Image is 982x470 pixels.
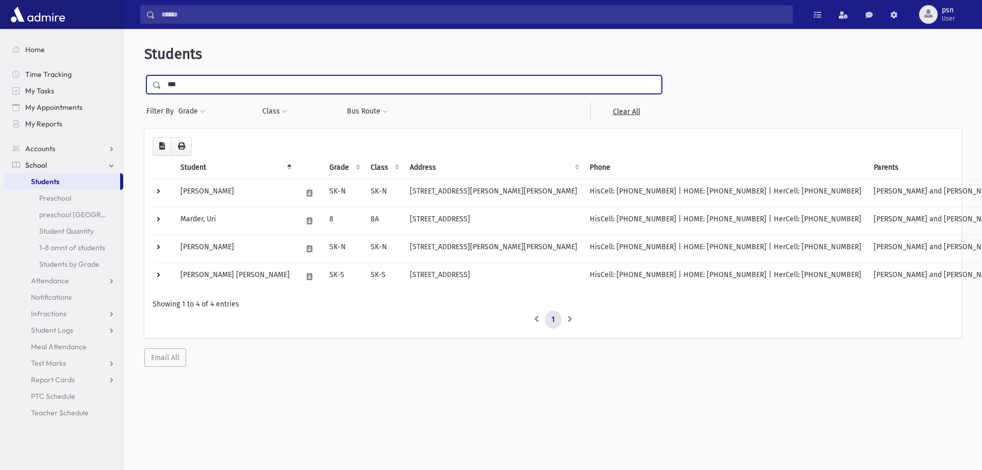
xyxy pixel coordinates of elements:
a: 1-8 amnt of students [4,239,123,256]
span: Attendance [31,276,69,285]
span: Report Cards [31,375,75,384]
a: Accounts [4,140,123,157]
span: Infractions [31,309,66,318]
a: My Tasks [4,83,123,99]
span: Students [144,45,202,62]
td: [PERSON_NAME] [174,179,296,207]
a: Student Quantity [4,223,123,239]
td: [STREET_ADDRESS] [404,263,584,290]
span: Home [25,45,45,54]
span: Filter By [146,106,178,117]
td: HisCell: [PHONE_NUMBER] | HOME: [PHONE_NUMBER] | HerCell: [PHONE_NUMBER] [584,263,868,290]
a: preschool [GEOGRAPHIC_DATA] [4,206,123,223]
td: [STREET_ADDRESS][PERSON_NAME][PERSON_NAME] [404,179,584,207]
td: [STREET_ADDRESS] [404,207,584,235]
td: Marder, Uri [174,207,296,235]
button: Email All [144,348,186,367]
span: Meal Attendance [31,342,87,351]
a: Student Logs [4,322,123,338]
th: Class: activate to sort column ascending [364,156,404,180]
th: Phone [584,156,868,180]
button: Grade [178,102,206,121]
td: SK-N [364,179,404,207]
span: My Tasks [25,86,54,95]
a: Students [4,173,120,190]
th: Student: activate to sort column descending [174,156,296,180]
button: Bus Route [346,102,388,121]
span: Notifications [31,293,72,302]
button: CSV [153,137,172,156]
td: [STREET_ADDRESS][PERSON_NAME][PERSON_NAME] [404,235,584,263]
a: My Reports [4,116,123,132]
a: Students by Grade [4,256,123,272]
td: [PERSON_NAME] [174,235,296,263]
span: Students [31,177,59,186]
a: My Appointments [4,99,123,116]
img: AdmirePro [8,4,68,25]
td: 8A [364,207,404,235]
span: Test Marks [31,359,66,368]
a: Attendance [4,272,123,289]
td: HisCell: [PHONE_NUMBER] | HOME: [PHONE_NUMBER] | HerCell: [PHONE_NUMBER] [584,179,868,207]
td: [PERSON_NAME] [PERSON_NAME] [174,263,296,290]
a: 1 [545,311,561,329]
span: Accounts [25,144,55,153]
button: Class [262,102,288,121]
td: SK-N [364,235,404,263]
th: Address: activate to sort column ascending [404,156,584,180]
a: School [4,157,123,173]
button: Print [171,137,192,156]
td: 8 [323,207,364,235]
td: SK-S [364,263,404,290]
span: PTC Schedule [31,392,75,401]
td: SK-N [323,179,364,207]
a: Report Cards [4,371,123,388]
td: HisCell: [PHONE_NUMBER] | HOME: [PHONE_NUMBER] | HerCell: [PHONE_NUMBER] [584,207,868,235]
a: Home [4,41,123,58]
span: My Appointments [25,103,82,112]
a: Meal Attendance [4,338,123,355]
span: Student Logs [31,326,73,335]
span: Teacher Schedule [31,408,89,417]
div: Showing 1 to 4 of 4 entries [153,299,953,310]
a: Preschool [4,190,123,206]
a: Clear All [590,102,662,121]
td: SK-N [323,235,364,263]
th: Grade: activate to sort column ascending [323,156,364,180]
a: Test Marks [4,355,123,371]
a: Notifications [4,289,123,305]
span: School [25,160,47,170]
span: Time Tracking [25,70,72,79]
a: Time Tracking [4,66,123,83]
a: PTC Schedule [4,388,123,404]
td: SK-S [323,263,364,290]
span: psn [942,6,955,14]
span: User [942,14,955,23]
input: Search [155,5,792,24]
a: Infractions [4,305,123,322]
span: My Reports [25,119,62,128]
a: Teacher Schedule [4,404,123,421]
td: HisCell: [PHONE_NUMBER] | HOME: [PHONE_NUMBER] | HerCell: [PHONE_NUMBER] [584,235,868,263]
